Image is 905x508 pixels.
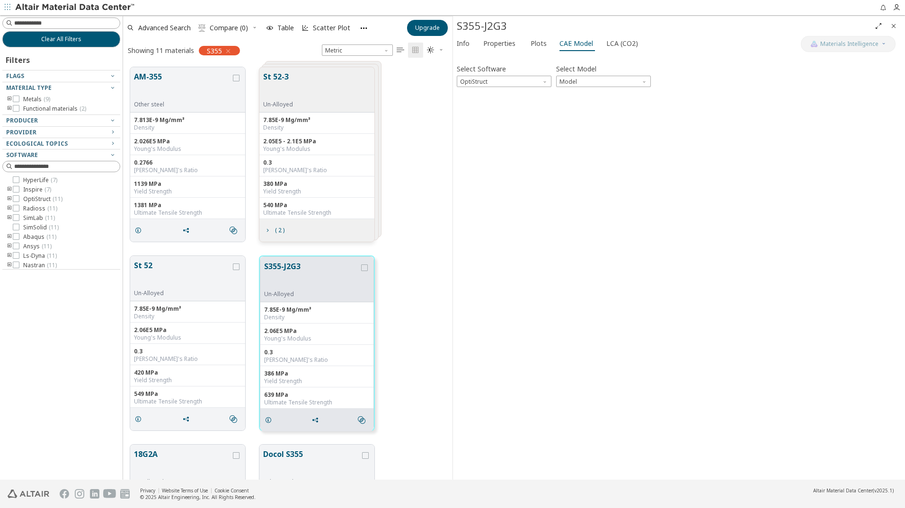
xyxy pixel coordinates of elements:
[214,487,249,494] a: Cookie Consent
[138,25,191,31] span: Advanced Search
[225,221,245,240] button: Similar search
[6,105,13,113] i: toogle group
[80,105,86,113] span: ( 2 )
[6,151,38,159] span: Software
[49,223,59,231] span: ( 11 )
[44,185,51,193] span: ( 7 )
[6,96,13,103] i: toogle group
[264,314,370,321] div: Density
[313,25,350,31] span: Scatter Plot
[53,195,62,203] span: ( 11 )
[307,411,327,429] button: Share
[264,349,370,356] div: 0.3
[6,252,13,260] i: toogle group
[263,71,293,101] button: St 52-3
[41,35,81,43] span: Clear All Filters
[6,186,13,193] i: toogle group
[6,72,24,80] span: Flags
[264,290,359,298] div: Un-Alloyed
[264,335,370,342] div: Young's Modulus
[264,377,370,385] div: Yield Strength
[23,96,50,103] span: Metals
[130,221,150,240] button: Details
[23,176,57,184] span: HyperLife
[6,233,13,241] i: toogle group
[886,18,901,34] button: Close
[6,243,13,250] i: toogle group
[23,195,62,203] span: OptiStruct
[263,101,293,108] div: Un-Alloyed
[140,487,155,494] a: Privacy
[556,76,651,87] span: Model
[263,180,371,188] div: 380 MPa
[263,166,371,174] div: [PERSON_NAME]'s Ratio
[134,326,241,334] div: 2.06E5 MPa
[6,214,13,222] i: toogle group
[6,195,13,203] i: toogle group
[178,221,198,240] button: Share
[140,494,256,500] div: © 2025 Altair Engineering, Inc. All Rights Reserved.
[6,140,68,148] span: Ecological Topics
[457,76,551,87] div: Software
[134,448,231,478] button: 18G2A
[130,410,150,429] button: Details
[44,95,50,103] span: ( 9 )
[47,252,57,260] span: ( 11 )
[8,490,49,498] img: Altair Engineering
[813,487,894,494] div: (v2025.1)
[15,3,136,12] img: Altair Material Data Center
[264,399,370,406] div: Ultimate Tensile Strength
[2,149,120,161] button: Software
[606,36,638,51] span: LCA (CO2)
[457,76,551,87] span: OptiStruct
[134,71,231,101] button: AM-355
[134,188,241,195] div: Yield Strength
[162,487,208,494] a: Website Terms of Use
[820,40,878,48] span: Materials Intelligence
[47,261,57,269] span: ( 11 )
[207,46,222,55] span: S355
[354,411,373,429] button: Similar search
[397,46,404,54] i: 
[134,377,241,384] div: Yield Strength
[134,124,241,131] div: Density
[322,44,393,56] span: Metric
[412,46,419,54] i: 
[457,62,506,76] label: Select Software
[407,20,448,36] button: Upgrade
[531,36,547,51] span: Plots
[134,334,241,342] div: Young's Modulus
[358,416,365,424] i: 
[263,448,360,478] button: Docol S355
[23,252,57,260] span: Ls-Dyna
[198,24,206,32] i: 
[123,60,452,480] div: grid
[134,369,241,377] div: 420 MPa
[45,214,55,222] span: ( 11 )
[457,18,871,34] div: S355-J2G3
[6,128,36,136] span: Provider
[264,306,370,314] div: 7.85E-9 Mg/mm³
[263,478,360,486] div: Other steel
[134,260,231,289] button: St 52
[457,36,470,51] span: Info
[427,46,435,54] i: 
[134,289,231,297] div: Un-Alloyed
[23,186,51,193] span: Inspire
[134,180,241,188] div: 1139 MPa
[871,18,886,34] button: Full Screen
[23,233,56,241] span: Abaqus
[415,24,440,32] span: Upgrade
[134,398,241,405] div: Ultimate Tensile Strength
[46,233,56,241] span: ( 11 )
[483,36,515,51] span: Properties
[134,116,241,124] div: 7.813E-9 Mg/mm³
[134,390,241,398] div: 549 MPa
[23,205,57,212] span: Radioss
[810,40,818,48] img: AI Copilot
[263,124,371,131] div: Density
[2,115,120,126] button: Producer
[134,348,241,355] div: 0.3
[277,25,294,31] span: Table
[210,25,248,31] span: Compare (0)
